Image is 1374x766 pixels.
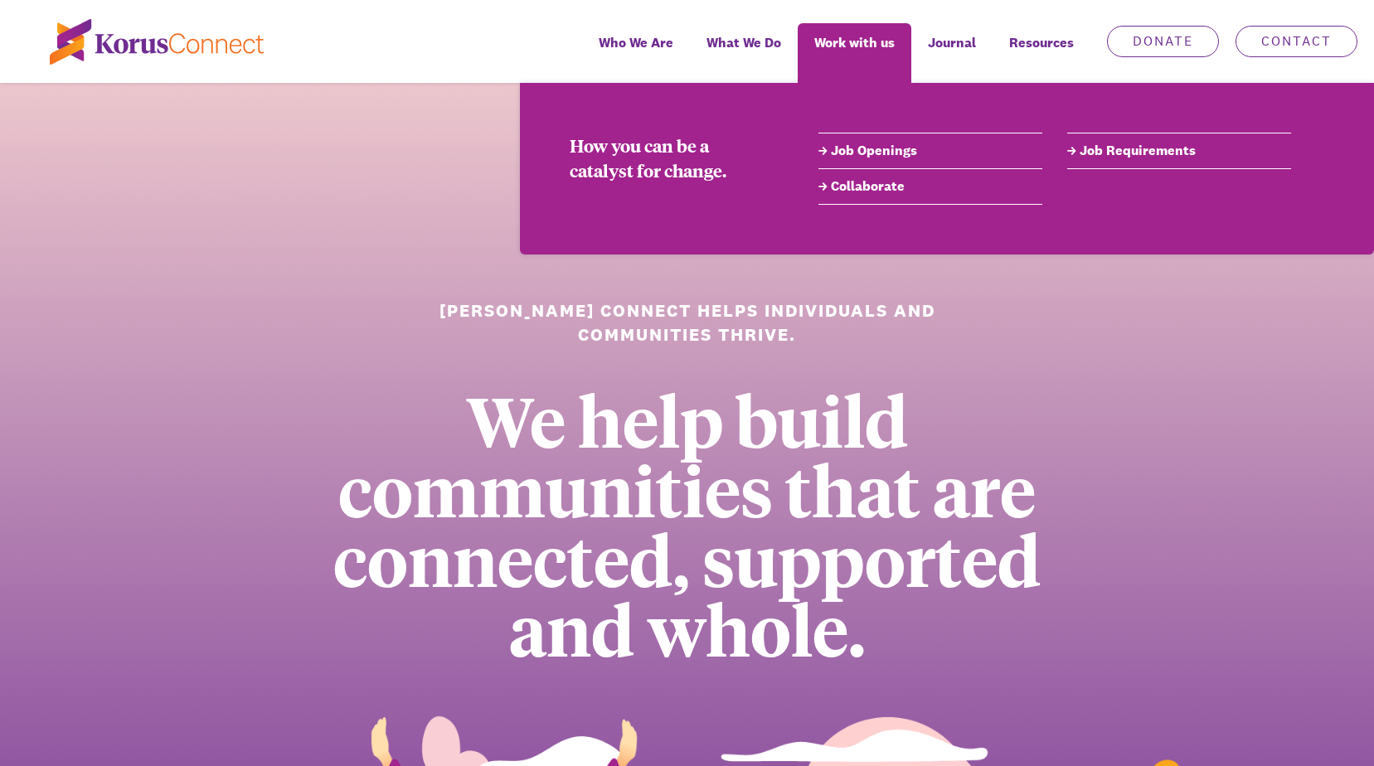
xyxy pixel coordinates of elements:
[50,19,264,65] img: korus-connect%2Fc5177985-88d5-491d-9cd7-4a1febad1357_logo.svg
[582,23,690,83] a: Who We Are
[928,31,976,55] span: Journal
[690,23,798,83] a: What We Do
[814,31,895,55] span: Work with us
[798,23,911,83] a: Work with us
[911,23,993,83] a: Journal
[1236,26,1357,57] a: Contact
[706,31,781,55] span: What We Do
[570,133,769,182] div: How you can be a catalyst for change.
[1107,26,1219,57] a: Donate
[818,177,1042,196] a: Collaborate
[599,31,673,55] span: Who We Are
[279,385,1095,663] div: We help build communities that are connected, supported and whole.
[1067,141,1291,161] a: Job Requirements
[420,298,954,347] h1: [PERSON_NAME] Connect helps individuals and communities thrive.
[993,23,1090,83] div: Resources
[818,141,1042,161] a: Job Openings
